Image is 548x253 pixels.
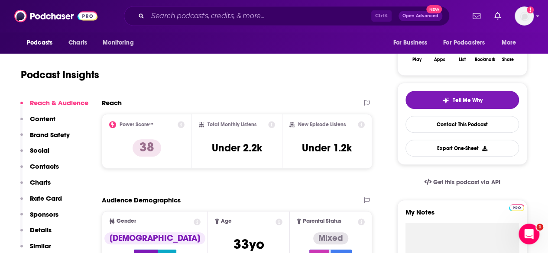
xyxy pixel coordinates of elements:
a: Show notifications dropdown [491,9,504,23]
h3: Under 2.2k [212,141,262,154]
h2: Total Monthly Listens [208,122,256,128]
div: Apps [434,57,445,62]
button: open menu [97,35,145,51]
a: Get this podcast via API [417,172,507,193]
div: Mixed [313,232,348,244]
span: Get this podcast via API [433,179,500,186]
button: Reach & Audience [20,99,88,115]
h1: Podcast Insights [21,68,99,81]
h2: Reach [102,99,122,107]
div: List [459,57,466,62]
span: For Podcasters [443,37,485,49]
span: For Business [393,37,427,49]
p: Social [30,146,49,154]
label: My Notes [405,208,519,223]
span: Gender [117,218,136,224]
button: Rate Card [20,194,62,210]
span: Monitoring [103,37,133,49]
span: Podcasts [27,37,52,49]
button: Show profile menu [515,6,534,26]
a: Show notifications dropdown [469,9,484,23]
button: Social [20,146,49,162]
span: 33 yo [233,236,264,253]
h3: Under 1.2k [302,141,352,154]
button: open menu [438,35,497,51]
img: Podchaser - Follow, Share and Rate Podcasts [14,8,97,24]
h2: Power Score™ [120,122,153,128]
span: New [426,5,442,13]
a: Charts [63,35,92,51]
p: Reach & Audience [30,99,88,107]
iframe: Intercom live chat [519,224,539,244]
span: Tell Me Why [453,97,483,104]
p: Similar [30,242,51,250]
p: 38 [133,139,161,157]
svg: Add a profile image [527,6,534,13]
button: Details [20,226,52,242]
button: open menu [387,35,438,51]
button: open menu [496,35,527,51]
span: 1 [536,224,543,231]
button: Content [20,115,55,131]
a: Pro website [509,203,524,211]
img: User Profile [515,6,534,26]
p: Charts [30,178,51,186]
div: Search podcasts, credits, & more... [124,6,450,26]
span: More [502,37,516,49]
button: Brand Safety [20,131,70,147]
p: Rate Card [30,194,62,202]
span: Logged in as MattieVG [515,6,534,26]
div: Bookmark [475,57,495,62]
p: Content [30,115,55,123]
a: Contact This Podcast [405,116,519,133]
p: Brand Safety [30,131,70,139]
input: Search podcasts, credits, & more... [148,9,371,23]
button: Open AdvancedNew [399,11,442,21]
p: Sponsors [30,210,58,218]
p: Details [30,226,52,234]
button: open menu [21,35,64,51]
button: Charts [20,178,51,194]
button: Contacts [20,162,59,178]
button: Export One-Sheet [405,140,519,157]
div: [DEMOGRAPHIC_DATA] [104,232,205,244]
img: Podchaser Pro [509,204,524,211]
div: Play [412,57,422,62]
p: Contacts [30,162,59,170]
span: Charts [68,37,87,49]
div: Share [502,57,513,62]
button: Sponsors [20,210,58,226]
span: Parental Status [303,218,341,224]
span: Open Advanced [402,14,438,18]
img: tell me why sparkle [442,97,449,104]
button: tell me why sparkleTell Me Why [405,91,519,109]
h2: New Episode Listens [298,122,346,128]
h2: Audience Demographics [102,196,181,204]
span: Age [221,218,232,224]
span: Ctrl K [371,10,392,22]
